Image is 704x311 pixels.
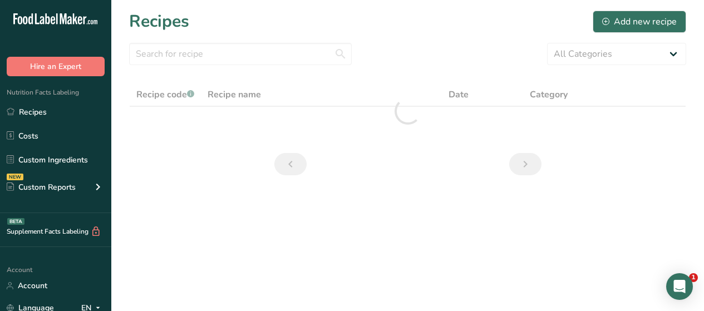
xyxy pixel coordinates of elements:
[689,273,698,282] span: 1
[593,11,686,33] button: Add new recipe
[7,174,23,180] div: NEW
[7,218,24,225] div: BETA
[129,43,352,65] input: Search for recipe
[666,273,693,300] div: Open Intercom Messenger
[602,15,677,28] div: Add new recipe
[509,153,541,175] a: Next page
[129,9,189,34] h1: Recipes
[7,181,76,193] div: Custom Reports
[7,57,105,76] button: Hire an Expert
[274,153,307,175] a: Previous page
